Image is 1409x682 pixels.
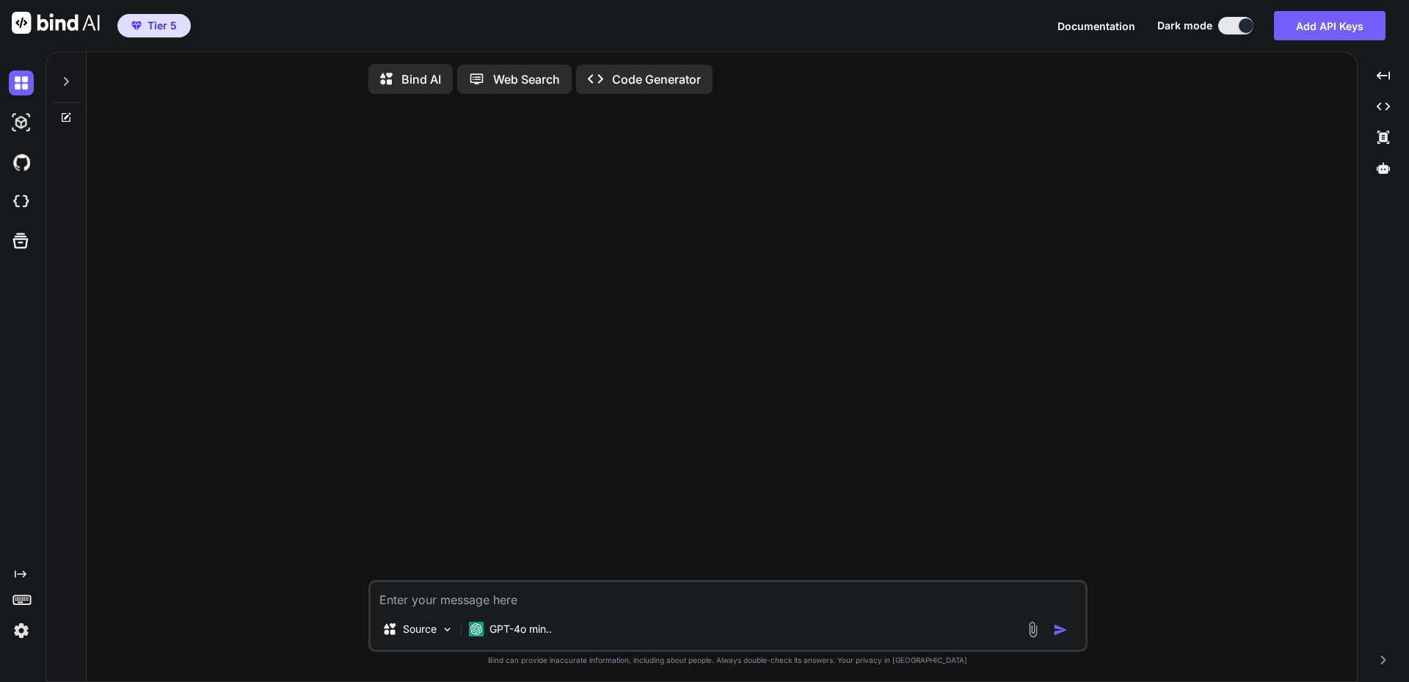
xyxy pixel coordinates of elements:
[9,618,34,643] img: settings
[368,655,1088,666] p: Bind can provide inaccurate information, including about people. Always double-check its answers....
[1024,621,1041,638] img: attachment
[401,70,441,88] p: Bind AI
[493,70,560,88] p: Web Search
[469,622,484,636] img: GPT-4o mini
[1057,20,1135,32] span: Documentation
[9,70,34,95] img: darkChat
[12,12,100,34] img: Bind AI
[9,110,34,135] img: darkAi-studio
[403,622,437,636] p: Source
[612,70,701,88] p: Code Generator
[9,189,34,214] img: cloudideIcon
[441,623,454,636] img: Pick Models
[131,21,142,30] img: premium
[1157,18,1212,33] span: Dark mode
[148,18,177,33] span: Tier 5
[117,14,191,37] button: premiumTier 5
[1053,623,1068,637] img: icon
[489,622,552,636] p: GPT-4o min..
[9,150,34,175] img: githubDark
[1057,18,1135,34] button: Documentation
[1274,11,1386,40] button: Add API Keys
